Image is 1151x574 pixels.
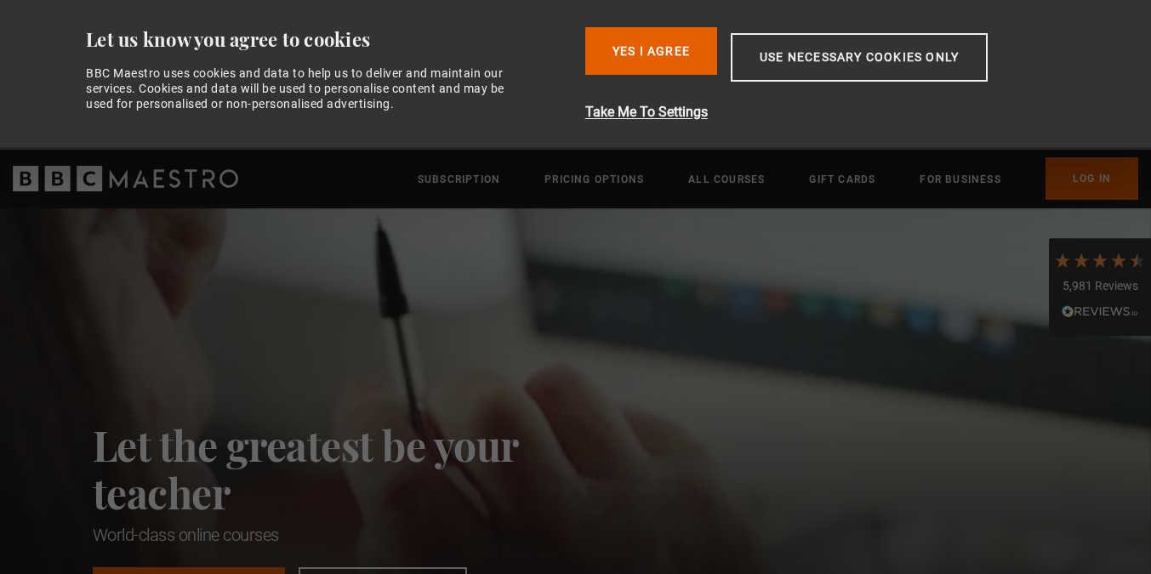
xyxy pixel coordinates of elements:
div: Let us know you agree to cookies [86,27,572,52]
div: 4.7 Stars [1053,251,1147,270]
button: Use necessary cookies only [731,33,988,82]
div: BBC Maestro uses cookies and data to help us to deliver and maintain our services. Cookies and da... [86,65,523,112]
a: All Courses [688,171,765,188]
nav: Primary [418,157,1138,200]
a: For business [920,171,1000,188]
button: Yes I Agree [585,27,717,75]
a: Gift Cards [809,171,875,188]
div: 5,981 Reviews [1053,278,1147,295]
img: REVIEWS.io [1062,305,1138,317]
svg: BBC Maestro [13,166,238,191]
a: Log In [1046,157,1138,200]
div: 5,981 ReviewsRead All Reviews [1049,238,1151,337]
h2: Let the greatest be your teacher [93,421,595,516]
button: Take Me To Settings [585,102,1078,122]
a: Pricing Options [544,171,644,188]
a: Subscription [418,171,500,188]
div: Read All Reviews [1053,303,1147,323]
